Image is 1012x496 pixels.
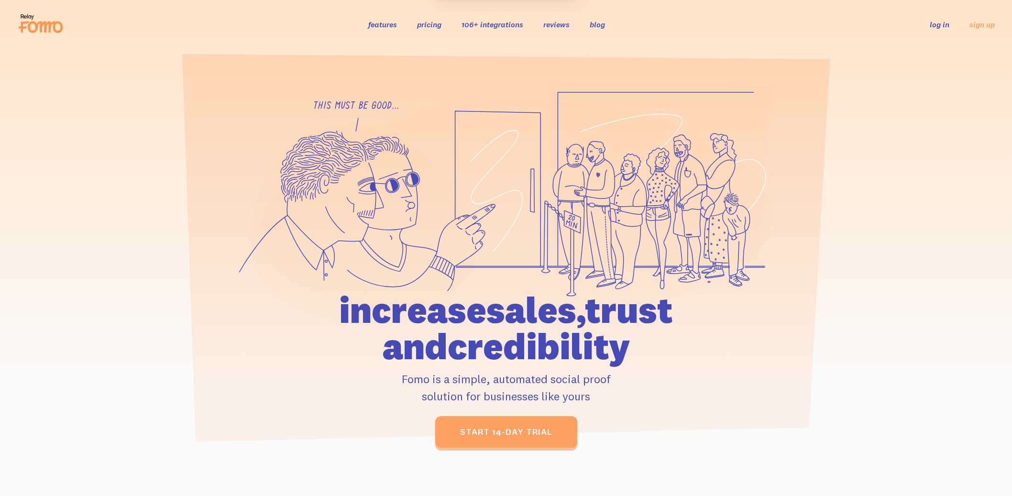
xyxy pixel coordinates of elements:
[285,292,727,364] h1: increase sales, trust and credibility
[590,20,605,29] a: blog
[462,20,523,29] a: 106+ integrations
[435,416,577,448] a: start 14-day trial
[930,20,949,29] a: log in
[368,20,397,29] a: features
[543,20,570,29] a: reviews
[285,370,727,405] p: Fomo is a simple, automated social proof solution for businesses like yours
[417,20,441,29] a: pricing
[969,20,995,30] a: sign up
